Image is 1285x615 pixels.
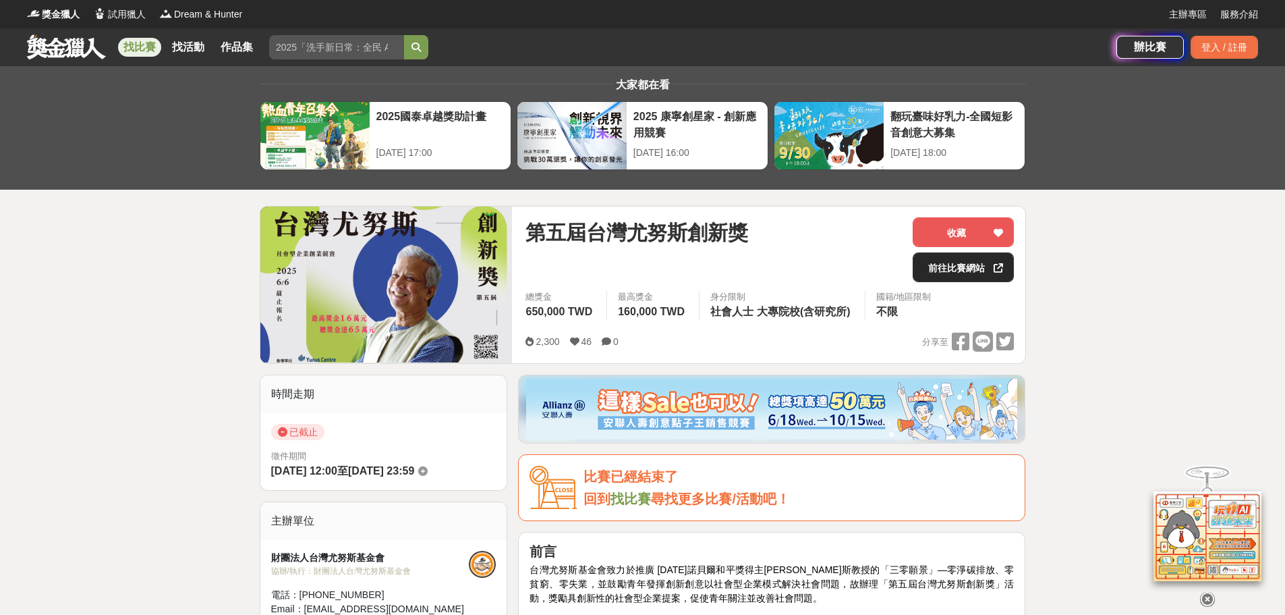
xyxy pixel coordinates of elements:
span: 社會人士 [710,306,753,317]
span: Dream & Hunter [174,7,242,22]
img: Icon [530,466,577,510]
a: 翻玩臺味好乳力-全國短影音創意大募集[DATE] 18:00 [774,101,1025,170]
span: 尋找更多比賽/活動吧！ [651,491,790,506]
div: 電話： [PHONE_NUMBER] [271,588,469,602]
a: 作品集 [215,38,258,57]
a: LogoDream & Hunter [159,7,242,22]
button: 收藏 [913,217,1014,247]
span: 徵件期間 [271,451,306,461]
span: 回到 [583,491,610,506]
input: 2025「洗手新日常：全民 ALL IN」洗手歌全台徵選 [269,35,404,59]
div: 登入 / 註冊 [1191,36,1258,59]
span: 46 [581,336,592,347]
div: 時間走期 [260,375,507,413]
span: 至 [337,465,348,477]
span: 160,000 TWD [618,306,685,317]
span: [DATE] 23:59 [348,465,414,477]
span: 大家都在看 [612,79,673,90]
a: 2025 康寧創星家 - 創新應用競賽[DATE] 16:00 [517,101,768,170]
div: 國籍/地區限制 [876,290,932,304]
strong: 前言 [530,544,556,559]
div: 比賽已經結束了 [583,466,1014,488]
span: 2,300 [536,336,559,347]
span: 試用獵人 [108,7,146,22]
div: [DATE] 17:00 [376,146,504,160]
img: dcc59076-91c0-4acb-9c6b-a1d413182f46.png [526,379,1017,439]
div: 2025國泰卓越獎助計畫 [376,109,504,139]
span: 獎金獵人 [42,7,80,22]
div: 翻玩臺味好乳力-全國短影音創意大募集 [890,109,1018,139]
span: 不限 [876,306,898,317]
div: 協辦/執行： 財團法人台灣尤努斯基金會 [271,565,469,577]
a: 主辦專區 [1169,7,1207,22]
img: Logo [27,7,40,20]
img: Cover Image [260,207,513,363]
a: 服務介紹 [1220,7,1258,22]
a: 找活動 [167,38,210,57]
a: Logo獎金獵人 [27,7,80,22]
span: 總獎金 [525,290,596,304]
span: 大專院校(含研究所) [757,306,851,317]
div: [DATE] 16:00 [633,146,761,160]
a: Logo試用獵人 [93,7,146,22]
span: 最高獎金 [618,290,688,304]
img: Logo [159,7,173,20]
div: 2025 康寧創星家 - 創新應用競賽 [633,109,761,139]
div: [DATE] 18:00 [890,146,1018,160]
img: Logo [93,7,107,20]
div: 財團法人台灣尤努斯基金會 [271,551,469,565]
span: 已截止 [271,424,324,440]
a: 前往比賽網站 [913,252,1014,282]
span: 0 [613,336,619,347]
img: d2146d9a-e6f6-4337-9592-8cefde37ba6b.png [1153,491,1261,581]
div: 主辦單位 [260,502,507,540]
a: 2025國泰卓越獎助計畫[DATE] 17:00 [260,101,511,170]
a: 辦比賽 [1116,36,1184,59]
span: 台灣尤努斯基金會致力於推廣 [DATE]諾貝爾和平獎得主[PERSON_NAME]斯教授的「三零願景」—零淨碳排放、零貧窮、零失業，並鼓勵青年發揮創新創意以社會型企業模式解決社會問題，故辦理「第... [530,564,1014,604]
a: 找比賽 [118,38,161,57]
a: 找比賽 [610,491,651,506]
span: [DATE] 12:00 [271,465,337,477]
span: 分享至 [922,332,948,352]
span: 650,000 TWD [525,306,592,317]
span: 第五屆台灣尤努斯創新獎 [525,217,748,248]
div: 身分限制 [710,290,854,304]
